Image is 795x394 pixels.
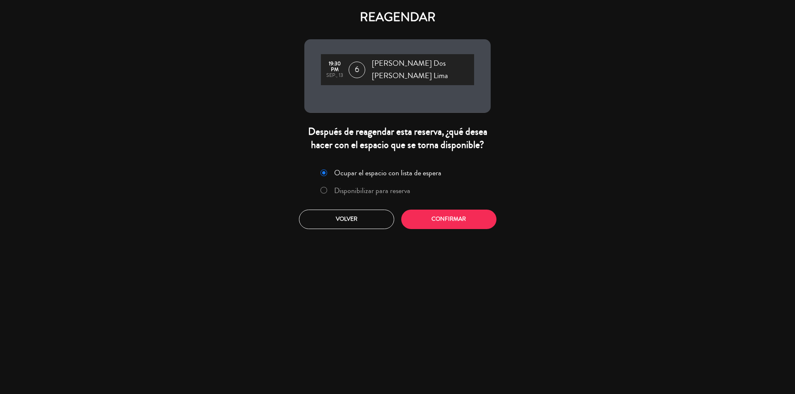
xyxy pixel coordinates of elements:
[349,62,365,78] span: 6
[304,10,491,25] h4: REAGENDAR
[401,210,496,229] button: Confirmar
[304,125,491,151] div: Después de reagendar esta reserva, ¿qué desea hacer con el espacio que se torna disponible?
[334,187,410,194] label: Disponibilizar para reserva
[372,57,474,82] span: [PERSON_NAME] Dos [PERSON_NAME] Lima
[325,73,344,79] div: sep., 13
[299,210,394,229] button: Volver
[325,61,344,73] div: 19:30 PM
[334,169,441,177] label: Ocupar el espacio con lista de espera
